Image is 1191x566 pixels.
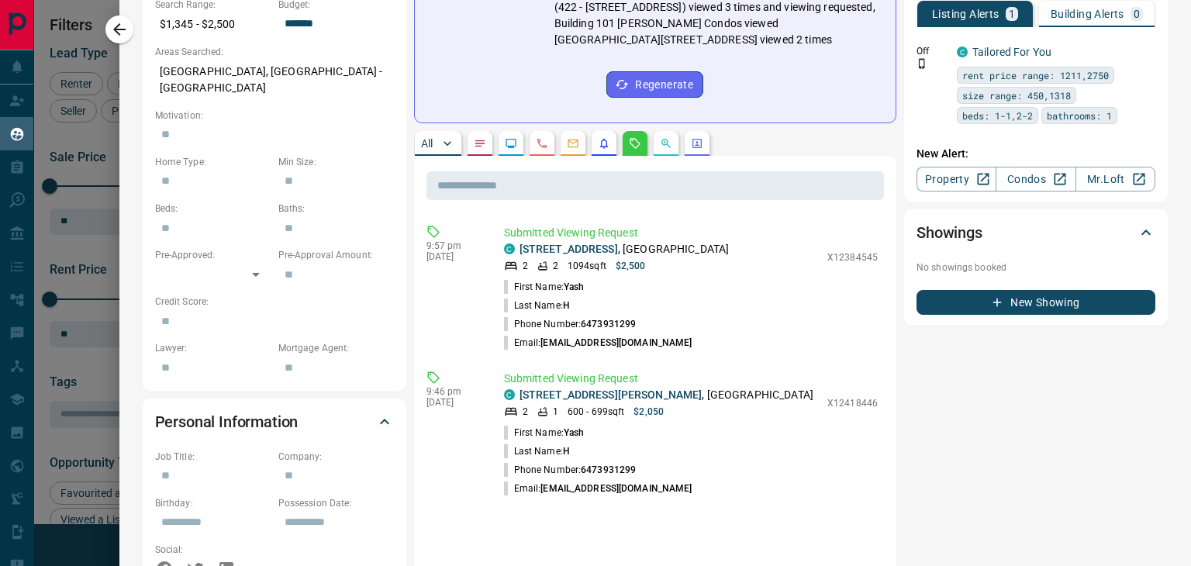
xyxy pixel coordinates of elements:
p: Possession Date: [278,496,394,510]
p: $2,050 [633,405,664,419]
p: New Alert: [917,146,1155,162]
span: H [563,446,570,457]
span: bathrooms: 1 [1047,108,1112,123]
p: 2 [553,259,558,273]
p: Listing Alerts [932,9,999,19]
p: Birthday: [155,496,271,510]
p: Last Name: [504,299,570,312]
a: Condos [996,167,1075,192]
p: Submitted Viewing Request [504,371,878,387]
p: First Name: [504,426,585,440]
span: beds: 1-1,2-2 [962,108,1033,123]
div: condos.ca [504,389,515,400]
span: 6473931299 [581,319,636,330]
p: Mortgage Agent: [278,341,394,355]
h2: Personal Information [155,409,299,434]
span: size range: 450,1318 [962,88,1071,103]
p: Social: [155,543,271,557]
a: Mr.Loft [1075,167,1155,192]
p: Phone Number: [504,463,637,477]
p: Credit Score: [155,295,394,309]
button: Regenerate [606,71,703,98]
p: Job Title: [155,450,271,464]
p: 1 [1009,9,1015,19]
p: [DATE] [426,251,481,262]
p: Company: [278,450,394,464]
p: Building Alerts [1051,9,1124,19]
p: Phone Number: [504,317,637,331]
p: , [GEOGRAPHIC_DATA] [520,387,813,403]
p: Off [917,44,948,58]
p: Email: [504,336,692,350]
svg: Lead Browsing Activity [505,137,517,150]
svg: Listing Alerts [598,137,610,150]
a: Tailored For You [972,46,1051,58]
p: Email: [504,481,692,495]
p: Home Type: [155,155,271,169]
p: [GEOGRAPHIC_DATA], [GEOGRAPHIC_DATA] - [GEOGRAPHIC_DATA] [155,59,394,101]
p: Areas Searched: [155,45,394,59]
span: H [563,300,570,311]
p: 9:46 pm [426,386,481,397]
p: Min Size: [278,155,394,169]
p: X12418446 [827,396,878,410]
span: Yash [564,427,584,438]
div: condos.ca [957,47,968,57]
a: [STREET_ADDRESS] [520,243,618,255]
div: Showings [917,214,1155,251]
svg: Agent Actions [691,137,703,150]
p: All [421,138,433,149]
span: [EMAIL_ADDRESS][DOMAIN_NAME] [540,483,692,494]
svg: Notes [474,137,486,150]
span: 6473931299 [581,464,636,475]
p: Baths: [278,202,394,216]
p: Motivation: [155,109,394,123]
svg: Calls [536,137,548,150]
p: Submitted Viewing Request [504,225,878,241]
p: , [GEOGRAPHIC_DATA] [520,241,730,257]
p: Lawyer: [155,341,271,355]
p: $1,345 - $2,500 [155,12,271,37]
svg: Emails [567,137,579,150]
svg: Requests [629,137,641,150]
span: [EMAIL_ADDRESS][DOMAIN_NAME] [540,337,692,348]
svg: Opportunities [660,137,672,150]
p: No showings booked [917,261,1155,274]
p: 600 - 699 sqft [568,405,624,419]
span: rent price range: 1211,2750 [962,67,1109,83]
h2: Showings [917,220,982,245]
p: Beds: [155,202,271,216]
p: Pre-Approved: [155,248,271,262]
a: Property [917,167,996,192]
p: 2 [523,405,528,419]
p: 1094 sqft [568,259,606,273]
div: condos.ca [504,243,515,254]
span: Yash [564,281,584,292]
svg: Push Notification Only [917,58,927,69]
p: X12384545 [827,250,878,264]
a: [STREET_ADDRESS][PERSON_NAME] [520,388,703,401]
p: Pre-Approval Amount: [278,248,394,262]
p: First Name: [504,280,585,294]
p: $2,500 [616,259,646,273]
p: 9:57 pm [426,240,481,251]
p: Last Name: [504,444,570,458]
p: [DATE] [426,397,481,408]
div: Personal Information [155,403,394,440]
button: New Showing [917,290,1155,315]
p: 0 [1134,9,1140,19]
p: 2 [523,259,528,273]
p: 1 [553,405,558,419]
